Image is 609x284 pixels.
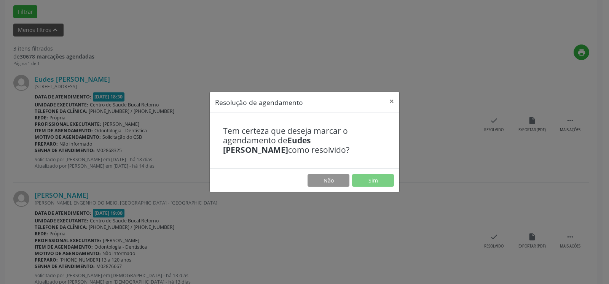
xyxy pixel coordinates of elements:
h5: Resolução de agendamento [215,97,303,107]
b: Eudes [PERSON_NAME] [223,135,311,155]
button: Sim [352,174,394,187]
button: Close [384,92,399,111]
button: Não [308,174,349,187]
h4: Tem certeza que deseja marcar o agendamento de como resolvido? [223,126,386,155]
